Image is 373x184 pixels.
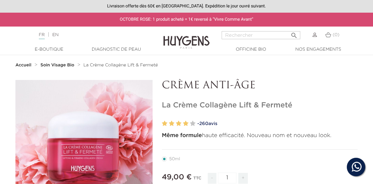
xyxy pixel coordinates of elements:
[197,119,358,128] a: -260avis
[162,133,202,138] strong: Même formule
[183,119,188,128] label: 4
[36,31,151,39] div: |
[218,173,236,183] input: Quantité
[84,63,158,68] a: La Crème Collagène Lift & Fermeté
[222,31,300,39] input: Rechercher
[208,173,216,184] span: -
[18,46,80,53] a: E-Boutique
[238,173,248,184] span: +
[162,157,187,161] label: 50ml
[162,174,192,181] span: 49,00 €
[290,30,298,37] i: 
[162,132,358,140] p: haute efficacité. Nouveau nom et nouveau look.
[289,29,300,38] button: 
[176,119,182,128] label: 3
[84,63,158,67] span: La Crème Collagène Lift & Fermeté
[190,119,195,128] label: 5
[287,46,349,53] a: Nos engagements
[40,63,76,68] a: Soin Visage Bio
[40,63,74,67] strong: Soin Visage Bio
[163,26,210,50] img: Huygens
[199,121,208,126] span: 260
[162,80,358,92] p: CRÈME ANTI-ÂGE
[15,63,31,67] strong: Accueil
[333,33,339,37] span: (0)
[85,46,147,53] a: Diagnostic de peau
[52,33,59,37] a: EN
[15,63,33,68] a: Accueil
[39,33,45,39] a: FR
[169,119,174,128] label: 2
[220,46,282,53] a: Officine Bio
[162,119,167,128] label: 1
[162,101,358,110] h1: La Crème Collagène Lift & Fermeté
